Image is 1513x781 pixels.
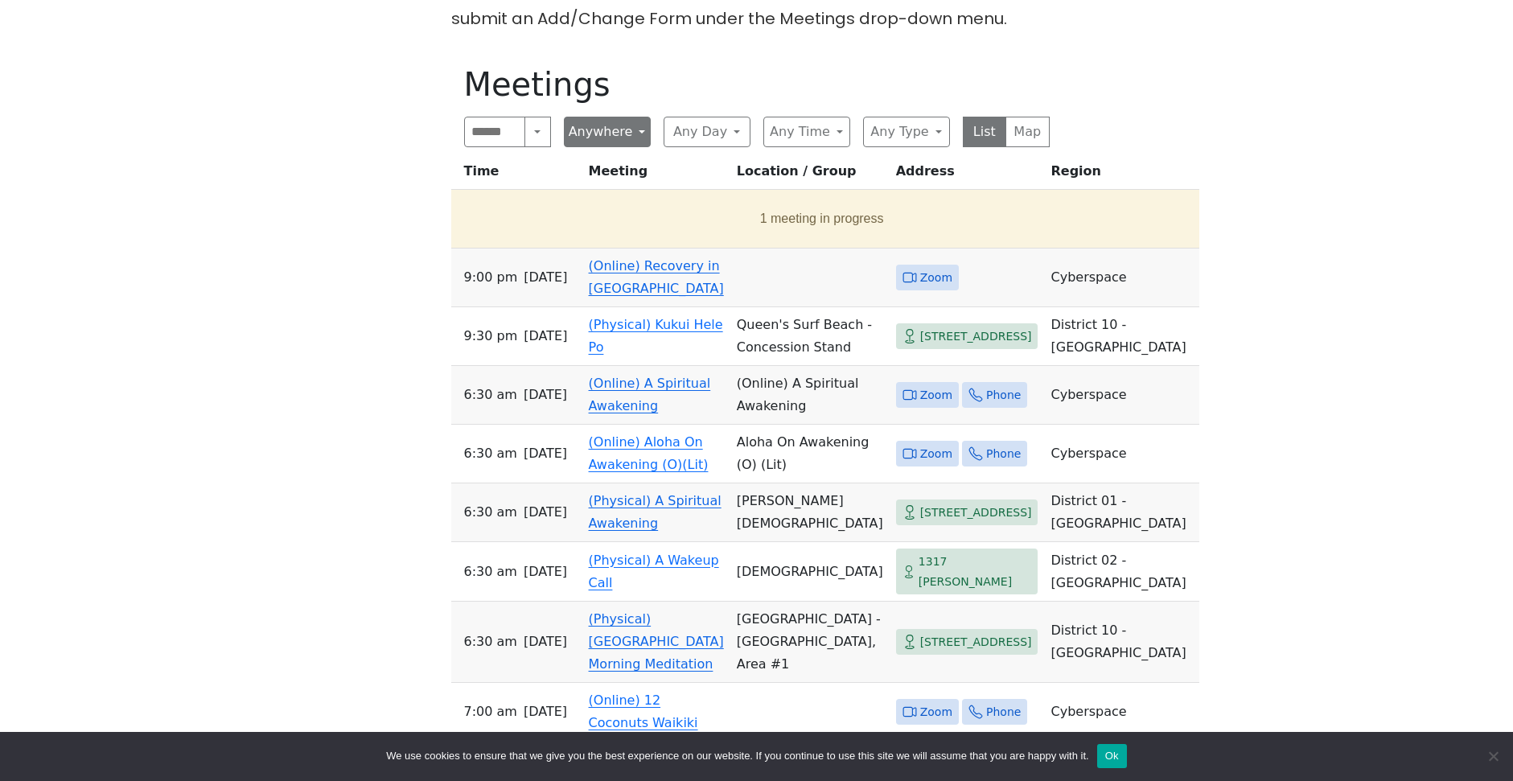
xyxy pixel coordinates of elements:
[920,444,952,464] span: Zoom
[986,444,1021,464] span: Phone
[1044,366,1198,425] td: Cyberspace
[464,266,518,289] span: 9:00 PM
[524,266,567,289] span: [DATE]
[730,160,890,190] th: Location / Group
[920,268,952,288] span: Zoom
[582,160,730,190] th: Meeting
[920,702,952,722] span: Zoom
[920,632,1032,652] span: [STREET_ADDRESS]
[863,117,950,147] button: Any Type
[458,196,1186,241] button: 1 meeting in progress
[890,160,1045,190] th: Address
[730,366,890,425] td: (Online) A Spiritual Awakening
[1044,542,1198,602] td: District 02 - [GEOGRAPHIC_DATA]
[730,307,890,366] td: Queen's Surf Beach - Concession Stand
[589,553,719,590] a: (Physical) A Wakeup Call
[589,611,724,672] a: (Physical) [GEOGRAPHIC_DATA] Morning Meditation
[464,117,526,147] input: Search
[564,117,651,147] button: Anywhere
[524,561,567,583] span: [DATE]
[589,376,711,413] a: (Online) A Spiritual Awakening
[386,748,1088,764] span: We use cookies to ensure that we give you the best experience on our website. If you continue to ...
[589,258,724,296] a: (Online) Recovery in [GEOGRAPHIC_DATA]
[464,65,1050,104] h1: Meetings
[464,561,517,583] span: 6:30 AM
[524,442,567,465] span: [DATE]
[1044,249,1198,307] td: Cyberspace
[1044,425,1198,483] td: Cyberspace
[1097,744,1127,768] button: Ok
[963,117,1007,147] button: List
[920,503,1032,523] span: [STREET_ADDRESS]
[1044,602,1198,683] td: District 10 - [GEOGRAPHIC_DATA]
[464,501,517,524] span: 6:30 AM
[1044,307,1198,366] td: District 10 - [GEOGRAPHIC_DATA]
[920,327,1032,347] span: [STREET_ADDRESS]
[524,117,550,147] button: Search
[730,602,890,683] td: [GEOGRAPHIC_DATA] - [GEOGRAPHIC_DATA], Area #1
[919,552,1032,591] span: 1317 [PERSON_NAME]
[1044,160,1198,190] th: Region
[986,702,1021,722] span: Phone
[730,483,890,542] td: [PERSON_NAME][DEMOGRAPHIC_DATA]
[464,442,517,465] span: 6:30 AM
[589,693,698,730] a: (Online) 12 Coconuts Waikiki
[589,317,723,355] a: (Physical) Kukui Hele Po
[986,385,1021,405] span: Phone
[451,160,582,190] th: Time
[524,631,567,653] span: [DATE]
[763,117,850,147] button: Any Time
[920,385,952,405] span: Zoom
[524,701,567,723] span: [DATE]
[1044,683,1198,742] td: Cyberspace
[730,425,890,483] td: Aloha On Awakening (O) (Lit)
[589,493,722,531] a: (Physical) A Spiritual Awakening
[464,325,518,347] span: 9:30 PM
[1044,483,1198,542] td: District 01 - [GEOGRAPHIC_DATA]
[524,325,567,347] span: [DATE]
[464,631,517,653] span: 6:30 AM
[524,501,567,524] span: [DATE]
[464,701,517,723] span: 7:00 AM
[1485,748,1501,764] span: No
[1005,117,1050,147] button: Map
[589,434,709,472] a: (Online) Aloha On Awakening (O)(Lit)
[524,384,567,406] span: [DATE]
[730,542,890,602] td: [DEMOGRAPHIC_DATA]
[464,384,517,406] span: 6:30 AM
[664,117,750,147] button: Any Day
